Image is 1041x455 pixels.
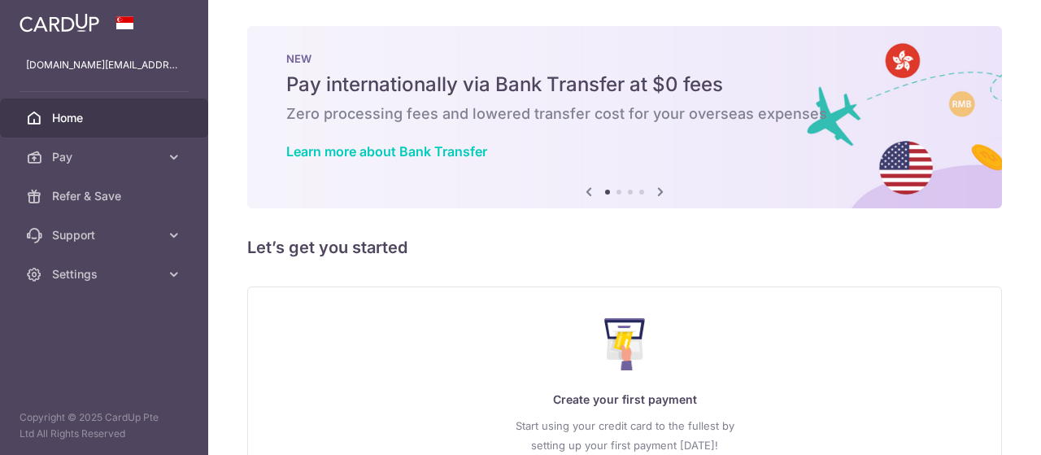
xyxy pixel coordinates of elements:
p: Start using your credit card to the fullest by setting up your first payment [DATE]! [281,416,969,455]
span: Home [52,110,159,126]
p: [DOMAIN_NAME][EMAIL_ADDRESS][DOMAIN_NAME] [26,57,182,73]
h6: Zero processing fees and lowered transfer cost for your overseas expenses [286,104,963,124]
span: Refer & Save [52,188,159,204]
img: Bank transfer banner [247,26,1002,208]
span: Support [52,227,159,243]
h5: Let’s get you started [247,234,1002,260]
h5: Pay internationally via Bank Transfer at $0 fees [286,72,963,98]
a: Learn more about Bank Transfer [286,143,487,160]
p: NEW [286,52,963,65]
img: Make Payment [604,318,646,370]
span: Settings [52,266,159,282]
img: CardUp [20,13,99,33]
span: Pay [52,149,159,165]
p: Create your first payment [281,390,969,409]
